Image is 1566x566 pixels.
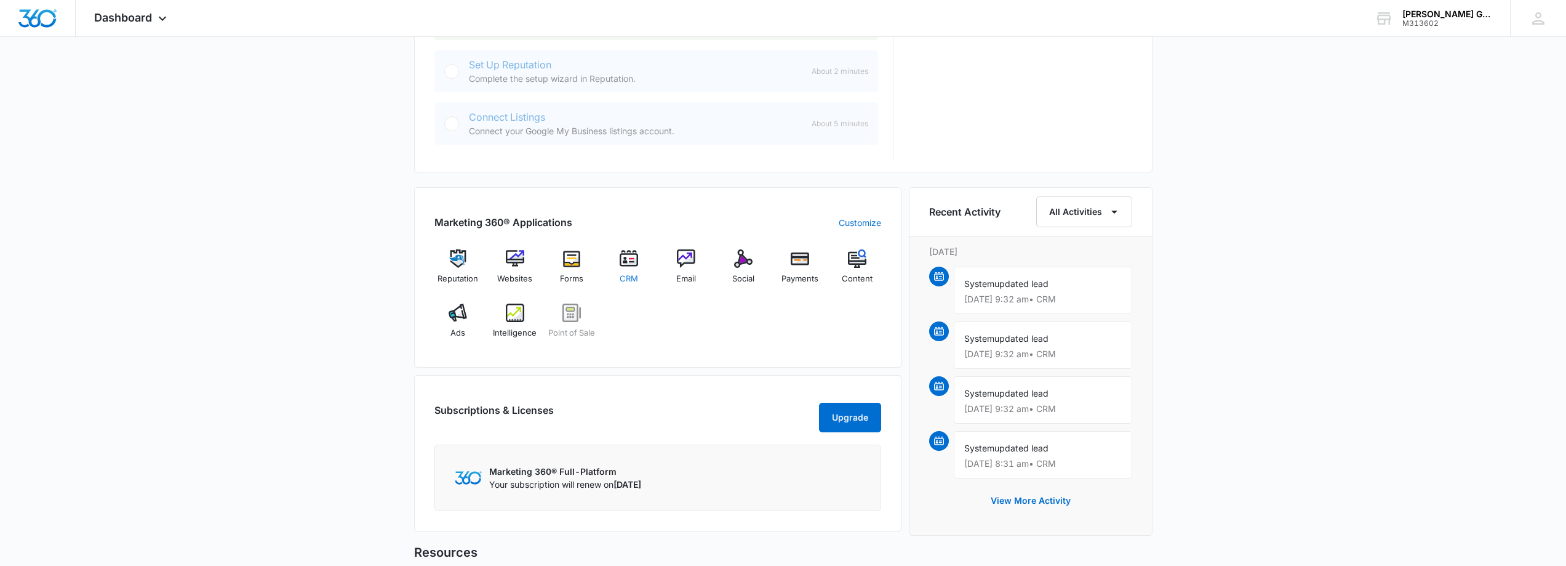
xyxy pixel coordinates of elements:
[994,443,1049,453] span: updated lead
[964,333,994,344] span: System
[605,249,653,294] a: CRM
[994,388,1049,398] span: updated lead
[777,249,824,294] a: Payments
[676,273,696,285] span: Email
[964,295,1122,304] p: [DATE] 9:32 am • CRM
[455,471,482,484] img: Marketing 360 Logo
[978,486,1083,515] button: View More Activity
[560,273,583,285] span: Forms
[719,249,767,294] a: Social
[434,304,482,348] a: Ads
[964,459,1122,468] p: [DATE] 8:31 am • CRM
[929,204,1001,219] h6: Recent Activity
[819,403,881,432] button: Upgrade
[491,249,538,294] a: Websites
[812,66,868,77] span: About 2 minutes
[839,216,881,229] a: Customize
[964,278,994,289] span: System
[489,478,641,491] p: Your subscription will renew on
[994,278,1049,289] span: updated lead
[842,273,873,285] span: Content
[1402,9,1492,19] div: account name
[964,405,1122,413] p: [DATE] 9:32 am • CRM
[414,543,1153,562] h5: Resources
[548,249,596,294] a: Forms
[620,273,638,285] span: CRM
[434,215,572,230] h2: Marketing 360® Applications
[964,388,994,398] span: System
[994,333,1049,344] span: updated lead
[497,273,532,285] span: Websites
[929,245,1132,258] p: [DATE]
[548,304,596,348] a: Point of Sale
[434,249,482,294] a: Reputation
[834,249,881,294] a: Content
[489,465,641,478] p: Marketing 360® Full-Platform
[663,249,710,294] a: Email
[964,350,1122,358] p: [DATE] 9:32 am • CRM
[964,443,994,453] span: System
[548,327,595,339] span: Point of Sale
[493,327,537,339] span: Intelligence
[437,273,478,285] span: Reputation
[94,11,152,24] span: Dashboard
[1036,196,1132,227] button: All Activities
[469,124,802,137] p: Connect your Google My Business listings account.
[613,479,641,490] span: [DATE]
[469,72,802,85] p: Complete the setup wizard in Reputation.
[781,273,818,285] span: Payments
[450,327,465,339] span: Ads
[434,403,554,427] h2: Subscriptions & Licenses
[812,118,868,129] span: About 5 minutes
[491,304,538,348] a: Intelligence
[732,273,754,285] span: Social
[1402,19,1492,28] div: account id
